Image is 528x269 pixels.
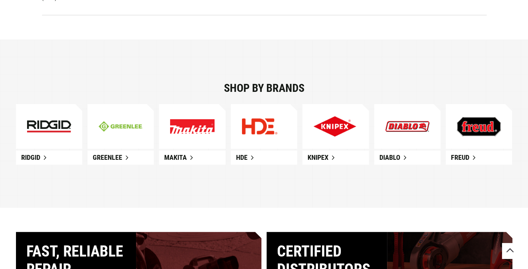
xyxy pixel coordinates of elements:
a: HDE [231,150,297,165]
img: ridgid-mobile.jpg [27,120,71,133]
span: Ridgid [21,153,40,162]
img: greenline-mobile.jpg [99,121,143,132]
a: Makita [159,150,225,165]
img: Explore Our New Products [313,116,356,137]
a: Freud [446,150,512,165]
a: Knipex [302,150,369,165]
img: Explore Our New Products [242,118,277,134]
a: Ridgid [16,150,82,165]
span: Knipex [308,153,328,162]
a: Explore Our New Products [374,104,441,149]
a: Greenlee [87,150,154,165]
div: Shop by brands [16,83,512,94]
span: Greenlee [93,153,122,162]
img: Explore Our New Products [457,117,501,136]
span: Diablo [379,153,400,162]
a: Explore Our New Products [302,104,369,149]
a: Explore Our New Products [446,104,512,149]
span: Makita [164,153,187,162]
a: Explore Our New Products [159,104,225,149]
a: Diablo [374,150,441,165]
a: Explore Our New Products [231,104,297,149]
span: Freud [451,153,469,162]
img: Explore Our New Products [170,119,214,133]
span: HDE [236,153,248,162]
img: Explore Our New Products [385,121,429,132]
